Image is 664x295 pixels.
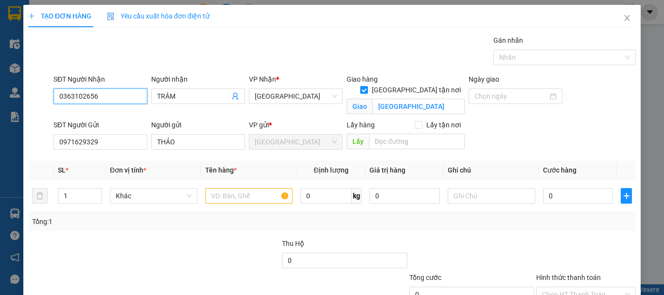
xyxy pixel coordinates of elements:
[32,216,257,227] div: Tổng: 1
[372,99,465,114] input: Giao tận nơi
[621,188,632,204] button: plus
[249,75,276,83] span: VP Nhận
[282,240,304,247] span: Thu Hộ
[543,166,577,174] span: Cước hàng
[255,135,337,149] span: Đà Lạt
[32,188,48,204] button: delete
[369,188,439,204] input: 0
[53,120,147,130] div: SĐT Người Gửi
[352,188,362,204] span: kg
[58,166,66,174] span: SL
[448,188,535,204] input: Ghi Chú
[28,13,35,19] span: plus
[347,121,375,129] span: Lấy hàng
[493,36,523,44] label: Gán nhãn
[5,5,141,23] li: Thanh Thuỷ
[613,5,641,32] button: Close
[255,89,337,104] span: Ninh Hòa
[5,41,67,73] li: VP [GEOGRAPHIC_DATA]
[474,91,548,102] input: Ngày giao
[422,120,465,130] span: Lấy tận nơi
[110,166,146,174] span: Đơn vị tính
[369,134,465,149] input: Dọc đường
[347,99,372,114] span: Giao
[205,166,237,174] span: Tên hàng
[116,189,192,203] span: Khác
[469,75,499,83] label: Ngày giao
[151,120,245,130] div: Người gửi
[623,14,631,22] span: close
[368,85,465,95] span: [GEOGRAPHIC_DATA] tận nơi
[314,166,348,174] span: Định lượng
[28,12,91,20] span: TẠO ĐƠN HÀNG
[347,134,369,149] span: Lấy
[107,13,115,20] img: icon
[536,274,601,281] label: Hình thức thanh toán
[53,74,147,85] div: SĐT Người Nhận
[67,41,129,73] li: VP [GEOGRAPHIC_DATA]
[347,75,378,83] span: Giao hàng
[151,74,245,85] div: Người nhận
[249,120,343,130] div: VP gửi
[205,188,293,204] input: VD: Bàn, Ghế
[409,274,441,281] span: Tổng cước
[107,12,210,20] span: Yêu cầu xuất hóa đơn điện tử
[444,161,539,180] th: Ghi chú
[369,166,405,174] span: Giá trị hàng
[621,192,631,200] span: plus
[231,92,239,100] span: user-add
